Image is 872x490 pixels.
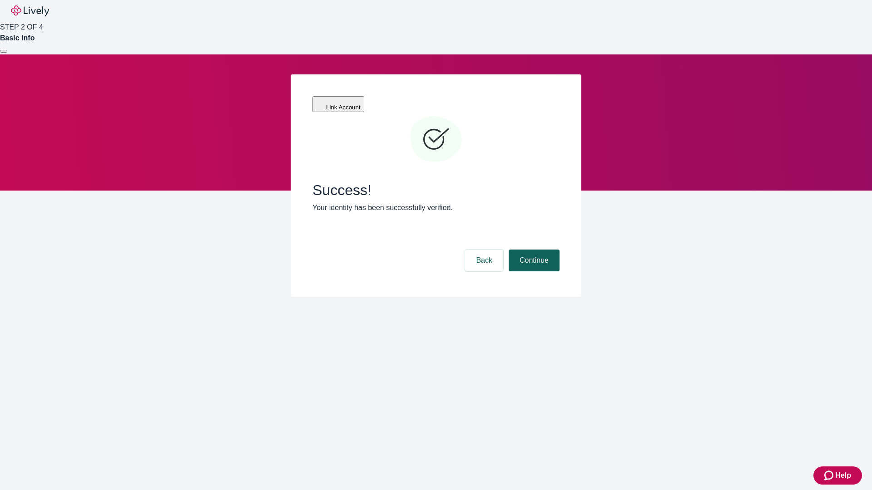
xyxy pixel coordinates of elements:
img: Lively [11,5,49,16]
button: Link Account [312,96,364,112]
svg: Checkmark icon [409,113,463,167]
svg: Zendesk support icon [824,470,835,481]
button: Zendesk support iconHelp [813,466,862,485]
button: Continue [509,250,560,271]
button: Back [465,250,503,271]
span: Success! [312,181,560,199]
p: Your identity has been successfully verified. [312,202,560,213]
span: Help [835,470,851,481]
